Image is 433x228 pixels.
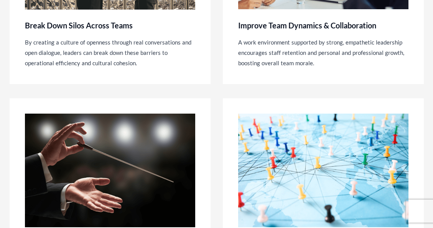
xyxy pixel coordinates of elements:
div: A work environment supported by strong, empathetic leadership encourages staff retention and pers... [238,37,408,68]
h3: Improve Team Dynamics & Collaboration [238,21,376,30]
img: Orgs-Lead-Through-Change-With-Confidence.png [25,114,195,227]
h3: Break Down Silos Across Teams [25,21,133,30]
img: Orgs-Sustain-Business-Impact-Through-Strategic-Alignment.png [238,114,408,227]
div: By creating a culture of openness through real conversations and open dialogue, leaders can break... [25,37,195,68]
